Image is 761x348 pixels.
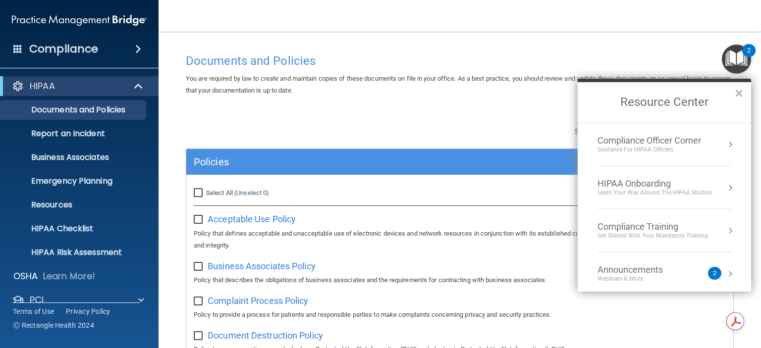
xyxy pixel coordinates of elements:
[578,79,751,292] div: Resource Center
[590,297,749,336] iframe: Drift Widget Chat Controller
[194,189,205,197] input: Select All (Unselect 0)
[194,274,726,286] p: Policy that describes the obligations of business associates and the requirements for contracting...
[43,270,96,282] p: Learn More!
[6,129,142,139] p: Report an Incident
[578,82,751,123] h2: Resource Center
[30,294,44,306] p: PCI
[598,232,708,240] div: Get Started with your mandatory training
[598,135,701,146] div: Compliance Officer Corner
[208,296,308,306] span: Complaint Process Policy
[12,80,144,92] a: HIPAA
[598,146,701,154] div: Guidance for HIPAA Officers
[186,75,731,94] span: You are required by law to create and maintain copies of these documents on file in your office. ...
[194,154,726,170] a: Policies
[13,306,54,316] a: Terms of Use
[12,294,144,306] a: PCI
[208,330,323,341] span: Document Destruction Policy
[6,224,142,234] p: HIPAA Checklist
[234,189,269,197] a: (Unselect 0)
[598,178,712,189] div: HIPAA Onboarding
[194,309,726,321] p: Policy to provide a process for patients and responsible parties to make complaints concerning pr...
[194,228,726,251] p: Policy that defines acceptable and unacceptable use of electronic devices and network resources i...
[13,270,38,282] p: OSHA
[206,189,233,197] span: Select All
[598,221,708,232] div: Compliance Training
[722,45,751,74] button: Open Resource Center, 2 new notifications
[30,80,55,92] p: HIPAA
[734,85,744,101] button: Close
[575,127,641,136] span: Search Documents:
[598,264,683,275] div: Announcements
[6,176,142,186] p: Emergency Planning
[29,42,98,56] h4: Compliance
[598,275,683,283] div: Webinars & More
[6,248,142,257] p: HIPAA Risk Assessment
[186,54,734,67] h4: Documents and Policies
[194,156,589,167] h5: Policies
[208,214,296,224] span: Acceptable Use Policy
[208,261,316,271] span: Business Associates Policy
[747,50,751,63] div: 2
[12,10,147,30] img: PMB logo
[6,105,142,115] p: Documents and Policies
[6,152,142,162] p: Business Associates
[6,200,142,210] p: Resources
[66,306,110,316] a: Privacy Policy
[13,320,94,330] span: Ⓒ Rectangle Health 2024
[598,189,712,197] div: Learn Your Way around the HIPAA module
